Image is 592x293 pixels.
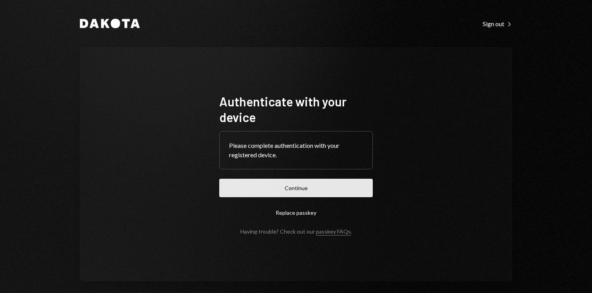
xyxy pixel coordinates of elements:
button: Continue [219,179,373,197]
h1: Authenticate with your device [219,93,373,125]
button: Replace passkey [219,203,373,222]
div: Please complete authentication with your registered device. [229,141,363,160]
div: Having trouble? Check out our . [240,228,352,235]
a: passkey FAQs [316,228,351,235]
div: Sign out [483,20,512,28]
a: Sign out [483,19,512,28]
